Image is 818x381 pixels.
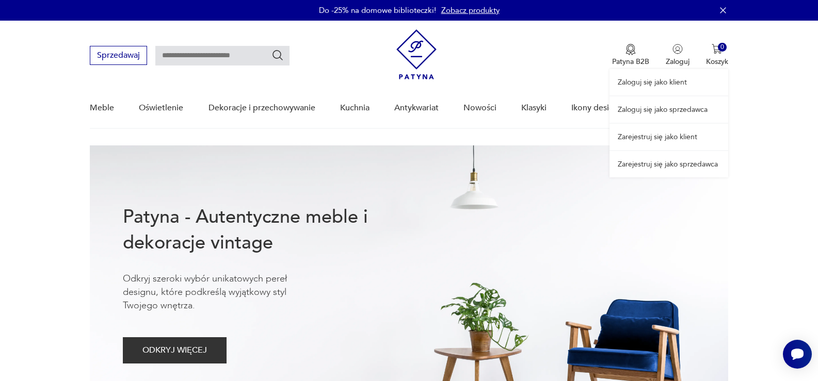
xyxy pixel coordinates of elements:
[610,96,728,123] a: Zaloguj się jako sprzedawca
[783,340,812,369] iframe: Smartsupp widget button
[571,88,623,128] a: Ikony designu
[396,29,437,79] img: Patyna - sklep z meblami i dekoracjami vintage
[521,88,547,128] a: Klasyki
[139,88,183,128] a: Oświetlenie
[610,124,728,150] a: Zarejestruj się jako klient
[123,337,227,363] button: ODKRYJ WIĘCEJ
[271,49,284,61] button: Szukaj
[610,69,728,95] a: Zaloguj się jako klient
[340,88,370,128] a: Kuchnia
[90,88,114,128] a: Meble
[706,57,728,67] p: Koszyk
[208,88,315,128] a: Dekoracje i przechowywanie
[123,272,319,312] p: Odkryj szeroki wybór unikatowych pereł designu, które podkreślą wyjątkowy styl Twojego wnętrza.
[123,204,402,256] h1: Patyna - Autentyczne meble i dekoracje vintage
[394,88,439,128] a: Antykwariat
[90,53,147,60] a: Sprzedawaj
[319,5,436,15] p: Do -25% na domowe biblioteczki!
[463,88,496,128] a: Nowości
[123,347,227,355] a: ODKRYJ WIĘCEJ
[441,5,500,15] a: Zobacz produkty
[90,46,147,65] button: Sprzedawaj
[610,151,728,177] a: Zarejestruj się jako sprzedawca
